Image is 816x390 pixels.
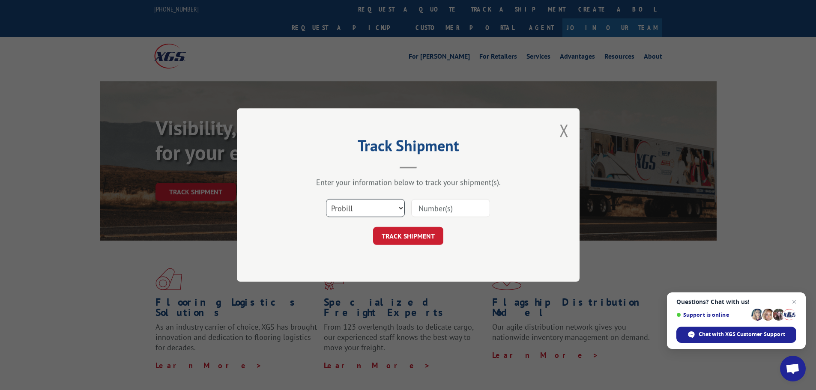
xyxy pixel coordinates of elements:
[280,140,537,156] h2: Track Shipment
[780,356,806,381] div: Open chat
[676,298,796,305] span: Questions? Chat with us!
[676,312,748,318] span: Support is online
[411,199,490,217] input: Number(s)
[676,327,796,343] div: Chat with XGS Customer Support
[699,330,785,338] span: Chat with XGS Customer Support
[373,227,443,245] button: TRACK SHIPMENT
[280,177,537,187] div: Enter your information below to track your shipment(s).
[559,119,569,142] button: Close modal
[789,297,799,307] span: Close chat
